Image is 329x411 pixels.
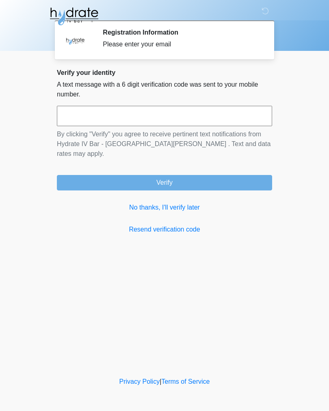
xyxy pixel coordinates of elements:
[49,6,99,26] img: Hydrate IV Bar - Fort Collins Logo
[57,69,272,77] h2: Verify your identity
[57,175,272,190] button: Verify
[161,378,210,385] a: Terms of Service
[63,28,87,53] img: Agent Avatar
[57,203,272,212] a: No thanks, I'll verify later
[57,129,272,159] p: By clicking "Verify" you agree to receive pertinent text notifications from Hydrate IV Bar - [GEO...
[103,39,260,49] div: Please enter your email
[119,378,160,385] a: Privacy Policy
[160,378,161,385] a: |
[57,80,272,99] p: A text message with a 6 digit verification code was sent to your mobile number.
[57,225,272,234] a: Resend verification code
